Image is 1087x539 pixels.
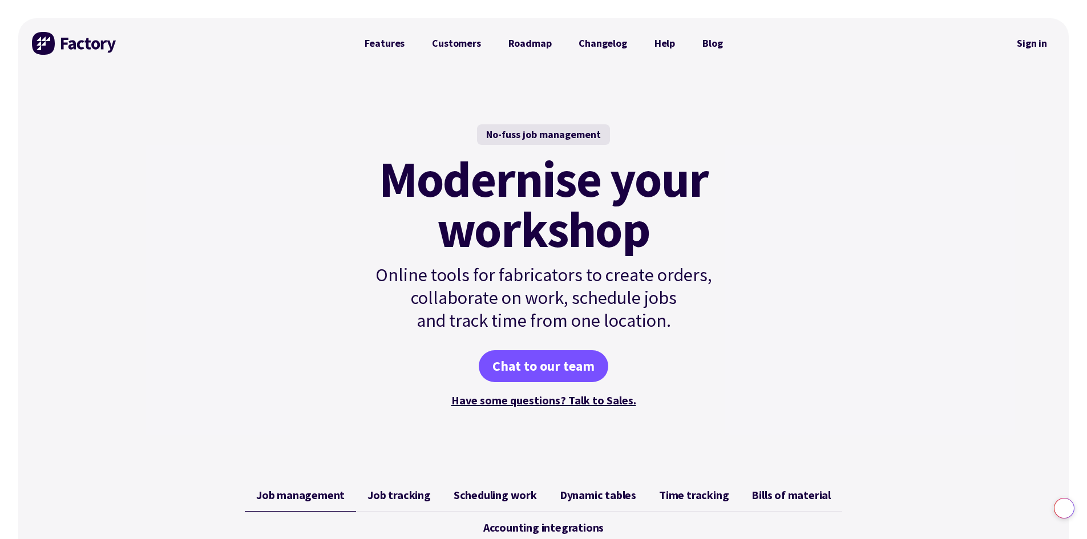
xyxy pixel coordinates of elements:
[351,32,737,55] nav: Primary Navigation
[367,488,431,502] span: Job tracking
[495,32,565,55] a: Roadmap
[751,488,831,502] span: Bills of material
[560,488,636,502] span: Dynamic tables
[451,393,636,407] a: Have some questions? Talk to Sales.
[479,350,608,382] a: Chat to our team
[418,32,494,55] a: Customers
[256,488,345,502] span: Job management
[351,32,419,55] a: Features
[1009,30,1055,56] nav: Secondary Navigation
[32,32,118,55] img: Factory
[689,32,736,55] a: Blog
[351,264,737,332] p: Online tools for fabricators to create orders, collaborate on work, schedule jobs and track time ...
[483,521,604,534] span: Accounting integrations
[659,488,729,502] span: Time tracking
[641,32,689,55] a: Help
[1030,484,1087,539] iframe: Chat Widget
[565,32,640,55] a: Changelog
[454,488,537,502] span: Scheduling work
[477,124,610,145] div: No-fuss job management
[1009,30,1055,56] a: Sign in
[379,154,708,254] mark: Modernise your workshop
